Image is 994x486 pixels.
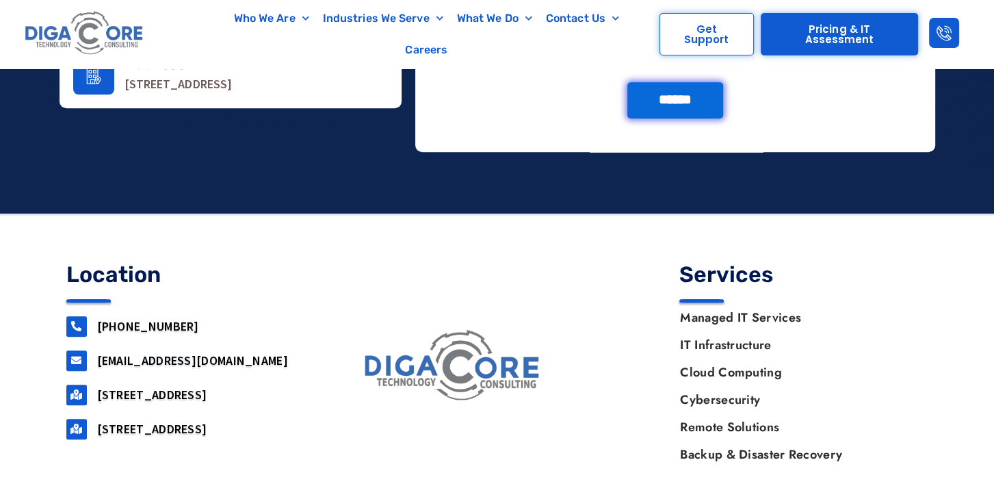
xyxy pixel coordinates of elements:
[666,441,928,468] a: Backup & Disaster Recovery
[227,3,316,34] a: Who We Are
[97,353,288,368] a: [EMAIL_ADDRESS][DOMAIN_NAME]
[450,3,539,34] a: What We Do
[97,421,207,437] a: [STREET_ADDRESS]
[775,24,904,44] span: Pricing & IT Assessment
[539,3,626,34] a: Contact Us
[761,13,919,55] a: Pricing & IT Assessment
[97,387,207,402] a: [STREET_ADDRESS]
[125,55,204,73] a: Address 2.
[666,331,928,359] a: IT Infrastructure
[666,413,928,441] a: Remote Solutions
[359,324,547,407] img: digacore logo
[398,34,454,66] a: Careers
[125,77,388,91] p: [STREET_ADDRESS]
[666,386,928,413] a: Cybersecurity
[66,350,87,371] a: support@digacore.com
[73,51,114,94] a: Address 2.
[316,3,450,34] a: Industries We Serve
[66,419,87,439] a: 2917 Penn Forest Blvd, Roanoke, VA 24018
[66,316,87,337] a: 732-646-5725
[66,264,315,285] h4: Location
[679,264,928,285] h4: Services
[22,7,147,60] img: Digacore logo 1
[200,3,653,66] nav: Menu
[666,304,928,331] a: Managed IT Services
[666,359,928,386] a: Cloud Computing
[97,318,199,334] a: [PHONE_NUMBER]
[659,13,754,55] a: Get Support
[66,385,87,405] a: 160 airport road, Suite 201, Lakewood, NJ, 08701
[674,24,740,44] span: Get Support
[666,304,928,468] nav: Menu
